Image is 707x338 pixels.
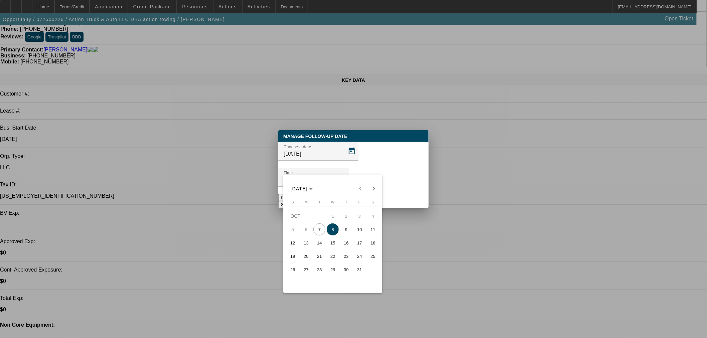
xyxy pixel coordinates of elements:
button: October 6, 2025 [299,223,313,236]
span: 20 [300,250,312,262]
span: [DATE] [291,186,308,191]
button: October 10, 2025 [353,223,366,236]
span: 26 [287,264,299,276]
span: 30 [340,264,352,276]
span: 7 [313,223,325,235]
button: October 13, 2025 [299,236,313,249]
button: October 19, 2025 [286,249,299,263]
button: October 15, 2025 [326,236,339,249]
span: 10 [353,223,366,235]
button: October 4, 2025 [366,209,380,223]
button: October 5, 2025 [286,223,299,236]
span: 12 [287,237,299,249]
span: W [331,200,334,204]
button: October 3, 2025 [353,209,366,223]
button: October 23, 2025 [339,249,353,263]
button: Choose month and year [288,183,316,195]
button: October 17, 2025 [353,236,366,249]
button: October 16, 2025 [339,236,353,249]
span: T [345,200,347,204]
button: October 12, 2025 [286,236,299,249]
span: 22 [327,250,339,262]
span: S [372,200,374,204]
span: 23 [340,250,352,262]
span: 6 [300,223,312,235]
button: October 1, 2025 [326,209,339,223]
button: October 20, 2025 [299,249,313,263]
button: October 28, 2025 [313,263,326,276]
span: 4 [367,210,379,222]
button: October 14, 2025 [313,236,326,249]
span: 8 [327,223,339,235]
button: October 7, 2025 [313,223,326,236]
span: 1 [327,210,339,222]
span: 31 [353,264,366,276]
span: S [292,200,294,204]
span: 11 [367,223,379,235]
span: 17 [353,237,366,249]
span: 18 [367,237,379,249]
span: 27 [300,264,312,276]
button: October 25, 2025 [366,249,380,263]
span: F [359,200,361,204]
span: 3 [353,210,366,222]
span: 29 [327,264,339,276]
button: October 29, 2025 [326,263,339,276]
button: October 26, 2025 [286,263,299,276]
button: October 2, 2025 [339,209,353,223]
span: 13 [300,237,312,249]
button: October 8, 2025 [326,223,339,236]
span: 2 [340,210,352,222]
span: 25 [367,250,379,262]
button: October 27, 2025 [299,263,313,276]
button: October 24, 2025 [353,249,366,263]
span: 28 [313,264,325,276]
span: 14 [313,237,325,249]
button: October 30, 2025 [339,263,353,276]
button: October 9, 2025 [339,223,353,236]
button: October 18, 2025 [366,236,380,249]
button: Next month [367,182,381,195]
span: 5 [287,223,299,235]
span: 15 [327,237,339,249]
button: October 21, 2025 [313,249,326,263]
span: 16 [340,237,352,249]
span: 9 [340,223,352,235]
button: October 11, 2025 [366,223,380,236]
td: OCT [286,209,326,223]
span: 19 [287,250,299,262]
button: October 31, 2025 [353,263,366,276]
span: M [305,200,308,204]
button: October 22, 2025 [326,249,339,263]
span: 24 [353,250,366,262]
span: 21 [313,250,325,262]
span: T [318,200,321,204]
